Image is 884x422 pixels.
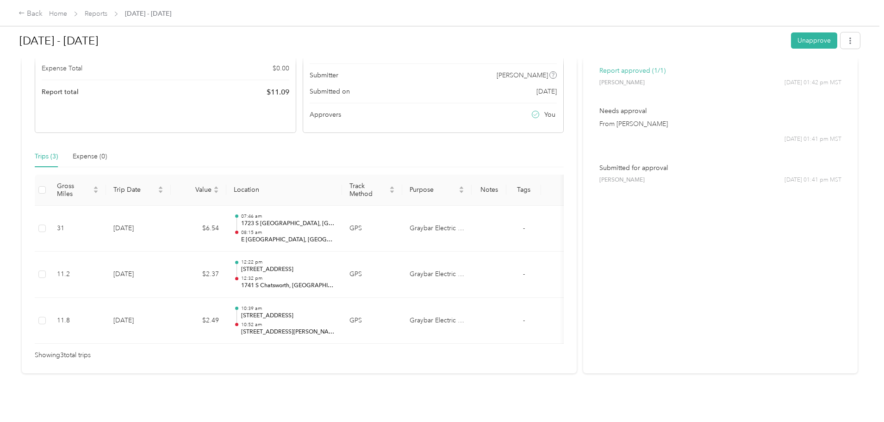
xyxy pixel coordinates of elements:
[241,305,335,312] p: 10:39 am
[35,151,58,162] div: Trips (3)
[342,206,402,252] td: GPS
[106,298,171,344] td: [DATE]
[93,185,99,190] span: caret-up
[342,252,402,298] td: GPS
[310,110,341,120] span: Approvers
[599,163,841,173] p: Submitted for approval
[171,206,226,252] td: $6.54
[402,175,472,206] th: Purpose
[241,236,335,244] p: E [GEOGRAPHIC_DATA], [GEOGRAPHIC_DATA], [GEOGRAPHIC_DATA]
[106,252,171,298] td: [DATE]
[50,298,106,344] td: 11.8
[310,70,338,80] span: Submitter
[35,350,91,360] span: Showing 3 total trips
[349,182,387,198] span: Track Method
[523,316,525,324] span: -
[267,87,289,98] span: $ 11.09
[125,9,171,19] span: [DATE] - [DATE]
[402,206,472,252] td: Graybar Electric Company, Inc
[536,87,557,96] span: [DATE]
[506,175,541,206] th: Tags
[42,87,79,97] span: Report total
[49,10,67,18] a: Home
[50,175,106,206] th: Gross Miles
[241,265,335,274] p: [STREET_ADDRESS]
[241,321,335,328] p: 10:52 am
[599,176,645,184] span: [PERSON_NAME]
[106,206,171,252] td: [DATE]
[599,79,645,87] span: [PERSON_NAME]
[342,298,402,344] td: GPS
[523,270,525,278] span: -
[241,259,335,265] p: 12:22 pm
[178,186,212,194] span: Value
[784,79,841,87] span: [DATE] 01:42 pm MST
[402,252,472,298] td: Graybar Electric Company, Inc
[389,189,395,195] span: caret-down
[273,63,289,73] span: $ 0.00
[171,298,226,344] td: $2.49
[599,119,841,129] p: From [PERSON_NAME]
[241,282,335,290] p: 1741 S Chatsworth, [GEOGRAPHIC_DATA], [GEOGRAPHIC_DATA]
[544,110,555,120] span: You
[410,186,457,194] span: Purpose
[19,8,43,19] div: Back
[50,206,106,252] td: 31
[459,189,464,195] span: caret-down
[158,189,163,195] span: caret-down
[19,30,784,52] h1: Aug 1 - 31, 2025
[342,175,402,206] th: Track Method
[241,275,335,282] p: 12:32 pm
[241,229,335,236] p: 08:15 am
[42,63,82,73] span: Expense Total
[784,176,841,184] span: [DATE] 01:41 pm MST
[459,185,464,190] span: caret-up
[171,252,226,298] td: $2.37
[93,189,99,195] span: caret-down
[73,151,107,162] div: Expense (0)
[402,298,472,344] td: Graybar Electric Company, Inc
[113,186,156,194] span: Trip Date
[832,370,884,422] iframe: Everlance-gr Chat Button Frame
[50,252,106,298] td: 11.2
[497,70,548,80] span: [PERSON_NAME]
[57,182,91,198] span: Gross Miles
[226,175,342,206] th: Location
[791,32,837,49] button: Unapprove
[106,175,171,206] th: Trip Date
[599,66,841,76] p: Report approved (1/1)
[310,87,350,96] span: Submitted on
[85,10,107,18] a: Reports
[523,224,525,232] span: -
[213,189,219,195] span: caret-down
[158,185,163,190] span: caret-up
[472,175,506,206] th: Notes
[171,175,226,206] th: Value
[241,312,335,320] p: [STREET_ADDRESS]
[241,328,335,336] p: [STREET_ADDRESS][PERSON_NAME]
[241,220,335,228] p: 1723 S [GEOGRAPHIC_DATA], [GEOGRAPHIC_DATA], [GEOGRAPHIC_DATA]
[599,106,841,116] p: Needs approval
[241,213,335,220] p: 07:46 am
[389,185,395,190] span: caret-up
[784,135,841,144] span: [DATE] 01:41 pm MST
[213,185,219,190] span: caret-up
